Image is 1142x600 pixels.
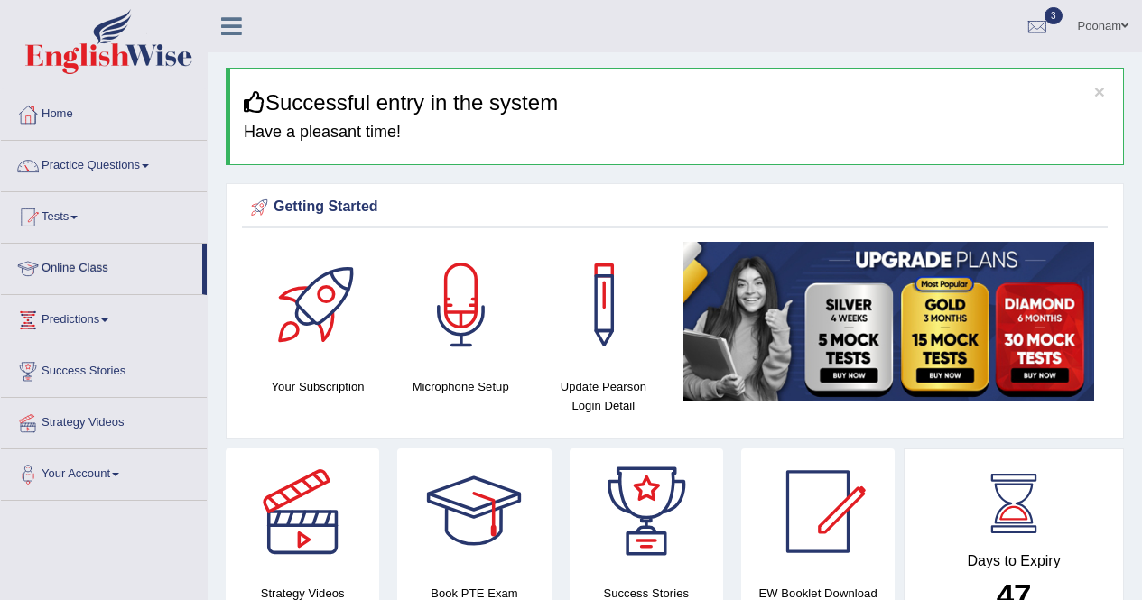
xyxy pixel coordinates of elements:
[1,346,207,392] a: Success Stories
[924,553,1103,569] h4: Days to Expiry
[1,398,207,443] a: Strategy Videos
[1,449,207,494] a: Your Account
[541,377,665,415] h4: Update Pearson Login Detail
[1,192,207,237] a: Tests
[1,295,207,340] a: Predictions
[1,244,202,289] a: Online Class
[1,141,207,186] a: Practice Questions
[1,89,207,134] a: Home
[246,194,1103,221] div: Getting Started
[255,377,380,396] h4: Your Subscription
[244,91,1110,115] h3: Successful entry in the system
[683,242,1094,401] img: small5.jpg
[1094,82,1105,101] button: ×
[244,124,1110,142] h4: Have a pleasant time!
[1045,7,1063,24] span: 3
[398,377,523,396] h4: Microphone Setup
